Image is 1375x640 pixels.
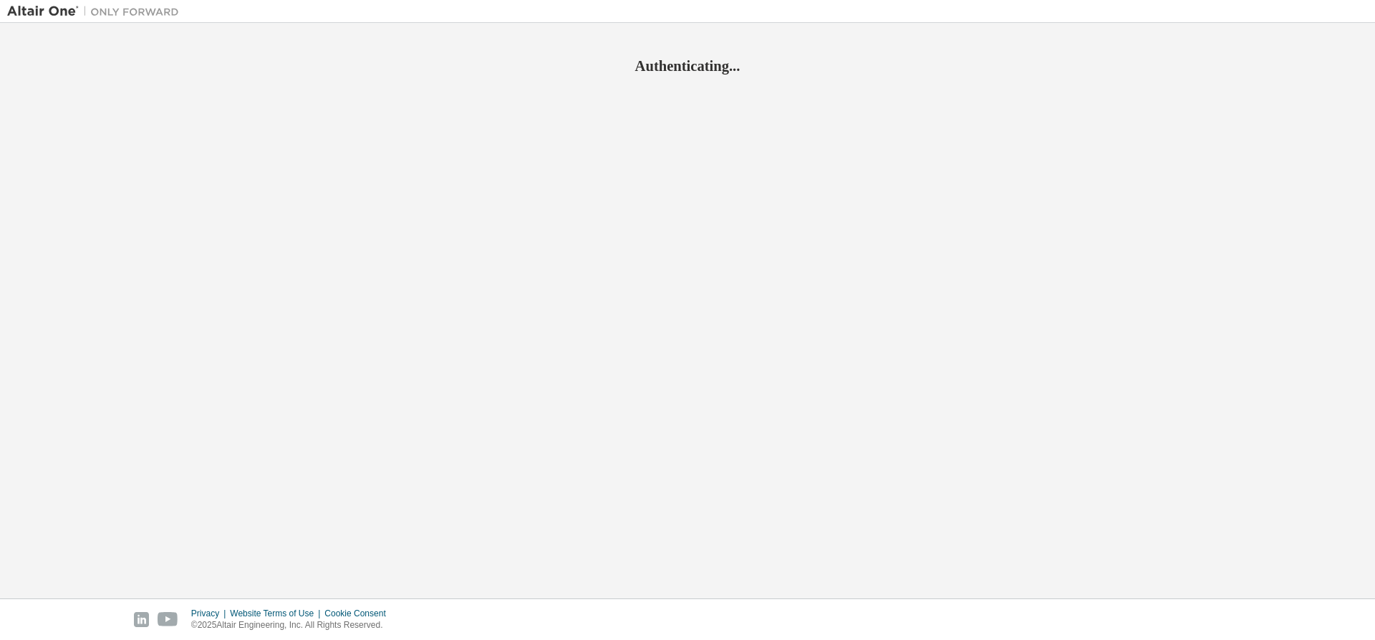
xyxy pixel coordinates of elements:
[191,608,230,619] div: Privacy
[324,608,394,619] div: Cookie Consent
[191,619,395,631] p: © 2025 Altair Engineering, Inc. All Rights Reserved.
[7,4,186,19] img: Altair One
[158,612,178,627] img: youtube.svg
[7,57,1368,75] h2: Authenticating...
[230,608,324,619] div: Website Terms of Use
[134,612,149,627] img: linkedin.svg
